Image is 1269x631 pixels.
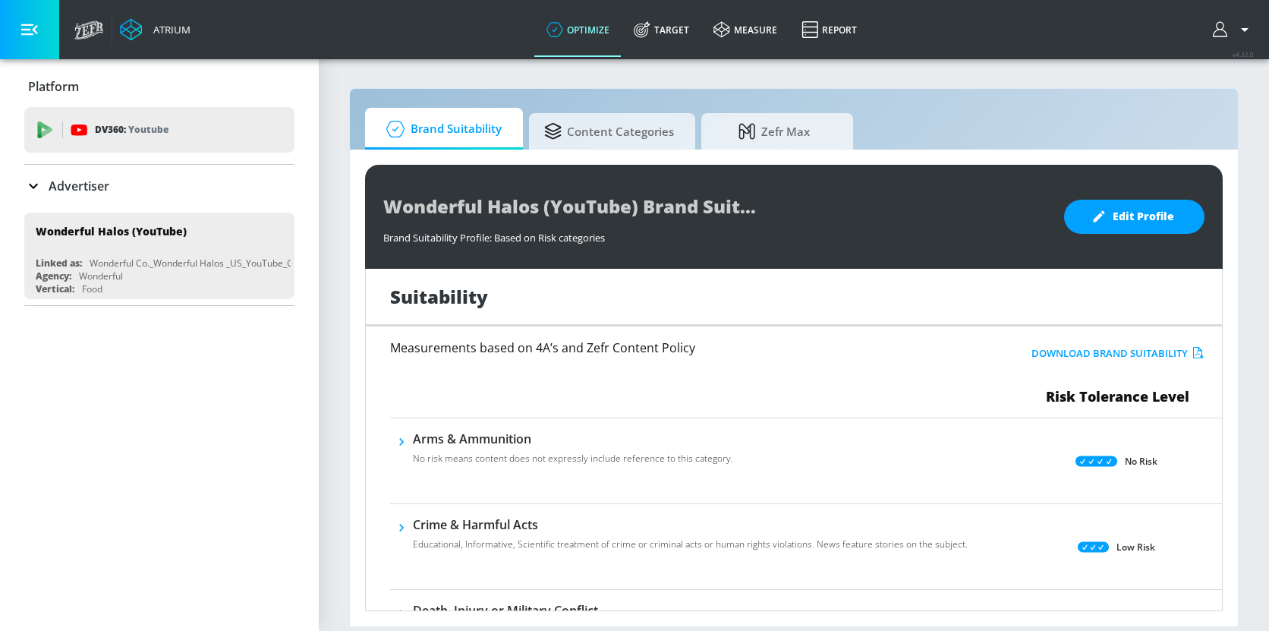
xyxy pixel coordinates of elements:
[128,121,168,137] p: Youtube
[413,538,968,551] p: Educational, Informative, Scientific treatment of crime or criminal acts or human rights violatio...
[534,2,622,57] a: optimize
[413,516,968,560] div: Crime & Harmful ActsEducational, Informative, Scientific treatment of crime or criminal acts or h...
[28,78,79,95] p: Platform
[380,111,502,147] span: Brand Suitability
[24,213,294,299] div: Wonderful Halos (YouTube)Linked as:Wonderful Co._Wonderful Halos _US_YouTube_GoogleAdsAgency:Wond...
[390,284,488,309] h1: Suitability
[622,2,701,57] a: Target
[1094,207,1174,226] span: Edit Profile
[147,23,191,36] div: Atrium
[413,452,733,465] p: No risk means content does not expressly include reference to this category.
[716,113,832,150] span: Zefr Max
[36,257,82,270] div: Linked as:
[24,165,294,207] div: Advertiser
[383,223,1049,245] div: Brand Suitability Profile: Based on Risk categories
[36,224,187,238] div: Wonderful Halos (YouTube)
[90,257,333,270] div: Wonderful Co._Wonderful Halos _US_YouTube_GoogleAds
[79,270,123,282] div: Wonderful
[1125,453,1157,469] p: No Risk
[24,65,294,108] div: Platform
[413,516,968,533] h6: Crime & Harmful Acts
[544,113,674,150] span: Content Categories
[49,178,109,194] p: Advertiser
[789,2,869,57] a: Report
[413,602,915,619] h6: Death, Injury or Military Conflict
[1064,200,1204,234] button: Edit Profile
[120,18,191,41] a: Atrium
[390,342,945,354] h6: Measurements based on 4A’s and Zefr Content Policy
[82,282,102,295] div: Food
[24,107,294,153] div: DV360: Youtube
[36,270,71,282] div: Agency:
[413,431,733,447] h6: Arms & Ammunition
[36,282,74,295] div: Vertical:
[1028,342,1208,365] button: Download Brand Suitability
[95,121,168,138] p: DV360:
[413,431,733,475] div: Arms & AmmunitionNo risk means content does not expressly include reference to this category.
[1046,387,1189,405] span: Risk Tolerance Level
[701,2,789,57] a: measure
[1233,50,1254,58] span: v 4.32.0
[1116,539,1155,555] p: Low Risk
